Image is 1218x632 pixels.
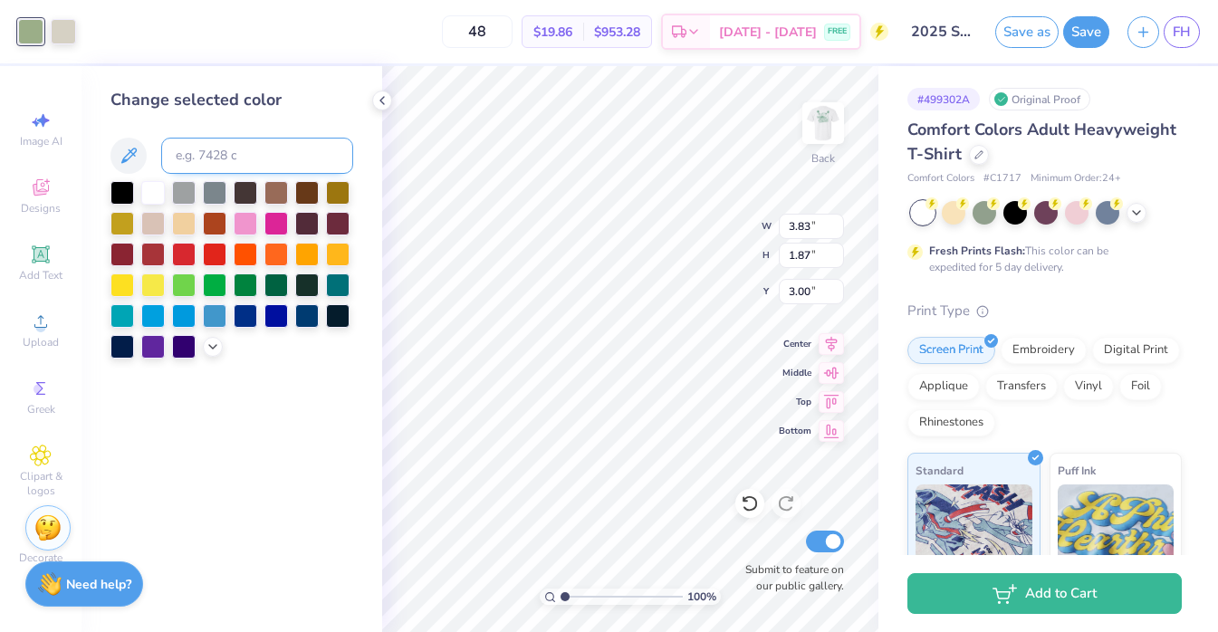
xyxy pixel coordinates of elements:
[594,23,640,42] span: $953.28
[805,105,841,141] img: Back
[907,373,980,400] div: Applique
[1058,461,1096,480] span: Puff Ink
[19,268,62,282] span: Add Text
[533,23,572,42] span: $19.86
[779,396,811,408] span: Top
[27,402,55,417] span: Greek
[719,23,817,42] span: [DATE] - [DATE]
[1119,373,1162,400] div: Foil
[907,301,1182,321] div: Print Type
[916,484,1032,575] img: Standard
[110,88,353,112] div: Change selected color
[983,171,1021,187] span: # C1717
[66,576,131,593] strong: Need help?
[735,561,844,594] label: Submit to feature on our public gallery.
[23,335,59,350] span: Upload
[442,15,513,48] input: – –
[929,243,1152,275] div: This color can be expedited for 5 day delivery.
[897,14,986,50] input: Untitled Design
[1031,171,1121,187] span: Minimum Order: 24 +
[1092,337,1180,364] div: Digital Print
[20,134,62,148] span: Image AI
[1058,484,1175,575] img: Puff Ink
[1063,373,1114,400] div: Vinyl
[907,409,995,436] div: Rhinestones
[779,425,811,437] span: Bottom
[1063,16,1109,48] button: Save
[779,367,811,379] span: Middle
[779,338,811,350] span: Center
[995,16,1059,48] button: Save as
[811,150,835,167] div: Back
[916,461,964,480] span: Standard
[929,244,1025,258] strong: Fresh Prints Flash:
[989,88,1090,110] div: Original Proof
[1001,337,1087,364] div: Embroidery
[907,119,1176,165] span: Comfort Colors Adult Heavyweight T-Shirt
[1173,22,1191,43] span: FH
[21,201,61,215] span: Designs
[1164,16,1200,48] a: FH
[19,551,62,565] span: Decorate
[161,138,353,174] input: e.g. 7428 c
[907,573,1182,614] button: Add to Cart
[907,88,980,110] div: # 499302A
[907,171,974,187] span: Comfort Colors
[9,469,72,498] span: Clipart & logos
[687,589,716,605] span: 100 %
[985,373,1058,400] div: Transfers
[828,25,847,38] span: FREE
[907,337,995,364] div: Screen Print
